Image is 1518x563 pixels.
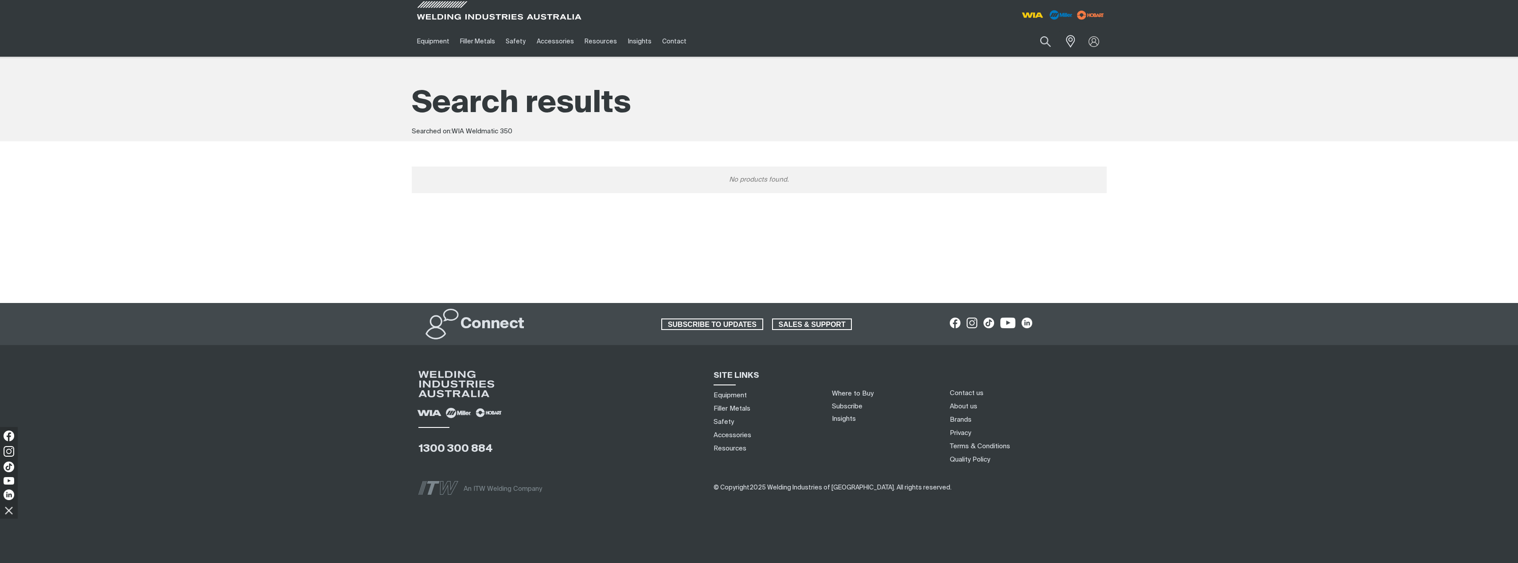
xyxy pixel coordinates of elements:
[662,318,762,330] span: SUBSCRIBE TO UPDATES
[773,318,851,330] span: SALES & SUPPORT
[950,402,977,411] a: About us
[464,485,542,492] span: An ITW Welding Company
[772,318,852,330] a: SALES & SUPPORT
[661,318,763,330] a: SUBSCRIBE TO UPDATES
[418,443,493,454] a: 1300 300 884
[832,415,856,422] a: Insights
[832,403,862,410] a: Subscribe
[714,391,747,400] a: Equipment
[412,127,1107,137] div: Searched on:
[455,26,500,57] a: Filler Metals
[950,388,983,398] a: Contact us
[1074,8,1107,22] img: miller
[4,477,14,485] img: YouTube
[714,372,759,380] span: SITE LINKS
[412,84,1107,124] h1: Search results
[4,462,14,472] img: TikTok
[714,484,952,491] span: ​​​​​​​​​​​​​​​​​​ ​​​​​​
[1,503,16,518] img: hide socials
[714,485,952,491] span: © Copyright 2025 Welding Industries of [GEOGRAPHIC_DATA] . All rights reserved.
[531,26,579,57] a: Accessories
[950,455,990,464] a: Quality Policy
[657,26,692,57] a: Contact
[622,26,656,57] a: Insights
[1030,31,1061,52] button: Search products
[412,167,1107,193] div: No products found.
[4,431,14,441] img: Facebook
[832,390,874,397] a: Where to Buy
[452,128,512,135] span: WIA Weldmatic 350
[460,315,524,334] h2: Connect
[947,386,1116,466] nav: Footer
[1019,31,1060,52] input: Product name or item number...
[950,415,972,424] a: Brands
[4,446,14,457] img: Instagram
[412,26,933,57] nav: Main
[714,417,734,427] a: Safety
[710,388,821,455] nav: Sitemap
[579,26,622,57] a: Resources
[412,26,455,57] a: Equipment
[500,26,531,57] a: Safety
[4,489,14,500] img: LinkedIn
[714,431,751,440] a: Accessories
[950,428,971,438] a: Privacy
[950,442,1010,451] a: Terms & Conditions
[714,444,746,453] a: Resources
[714,404,750,413] a: Filler Metals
